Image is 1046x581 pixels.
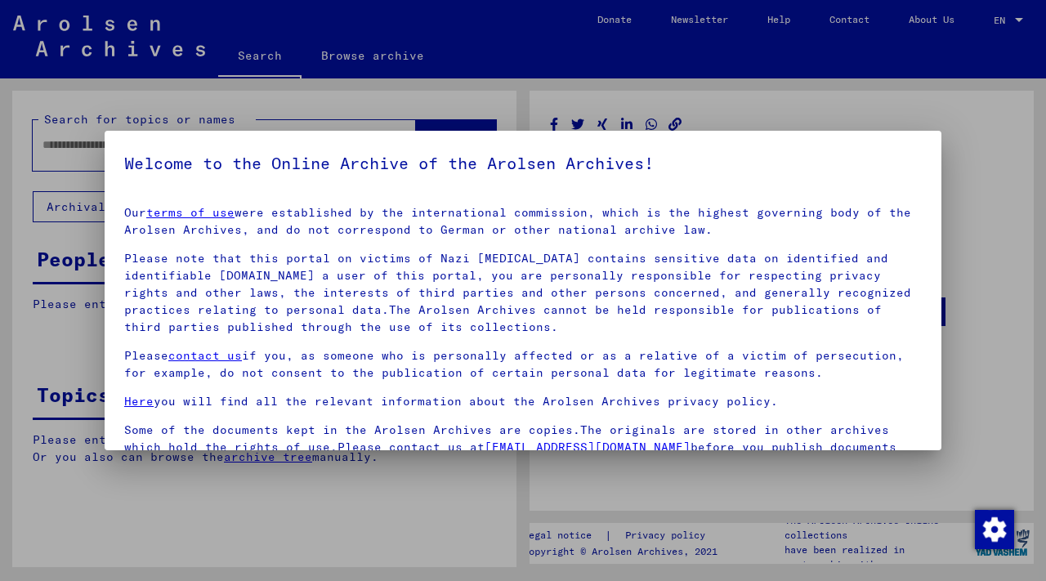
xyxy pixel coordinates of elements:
p: Please if you, as someone who is personally affected or as a relative of a victim of persecution,... [124,347,922,382]
a: contact us [168,348,242,363]
p: Our were established by the international commission, which is the highest governing body of the ... [124,204,922,239]
h5: Welcome to the Online Archive of the Arolsen Archives! [124,150,922,177]
a: Here [124,394,154,409]
p: Please note that this portal on victims of Nazi [MEDICAL_DATA] contains sensitive data on identif... [124,250,922,336]
a: [EMAIL_ADDRESS][DOMAIN_NAME] [485,440,691,454]
p: you will find all the relevant information about the Arolsen Archives privacy policy. [124,393,922,410]
a: terms of use [146,205,235,220]
img: Change consent [975,510,1014,549]
p: Some of the documents kept in the Arolsen Archives are copies.The originals are stored in other a... [124,422,922,473]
